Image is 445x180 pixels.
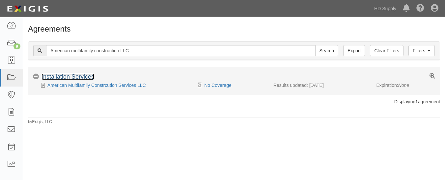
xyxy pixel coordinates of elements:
input: Search [46,45,316,56]
a: Clear Filters [370,45,403,56]
h1: Agreements [28,25,440,33]
a: Filters [408,45,435,56]
div: 9 [14,43,20,49]
a: Installation Services [42,73,94,80]
div: Results updated: [DATE] [273,82,367,89]
div: Installation Services [42,73,94,81]
i: Pending Review [198,83,202,88]
div: Expiration: [376,82,435,89]
a: View results summary [430,73,435,79]
div: Displaying agreement [23,98,445,105]
div: American Multifamily Constrcution Services LLC [33,82,200,89]
a: Export [343,45,365,56]
a: No Coverage [204,83,232,88]
i: Help Center - Complianz [416,5,424,13]
img: logo-5460c22ac91f19d4615b14bd174203de0afe785f0fc80cf4dbbc73dc1793850b.png [5,3,50,15]
input: Search [315,45,338,56]
i: No Coverage [33,74,39,80]
a: American Multifamily Constrcution Services LLC [47,83,146,88]
em: None [398,83,409,88]
small: by [28,119,52,125]
b: 1 [415,99,418,104]
a: Exigis, LLC [32,119,52,124]
a: HD Supply [371,2,400,15]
